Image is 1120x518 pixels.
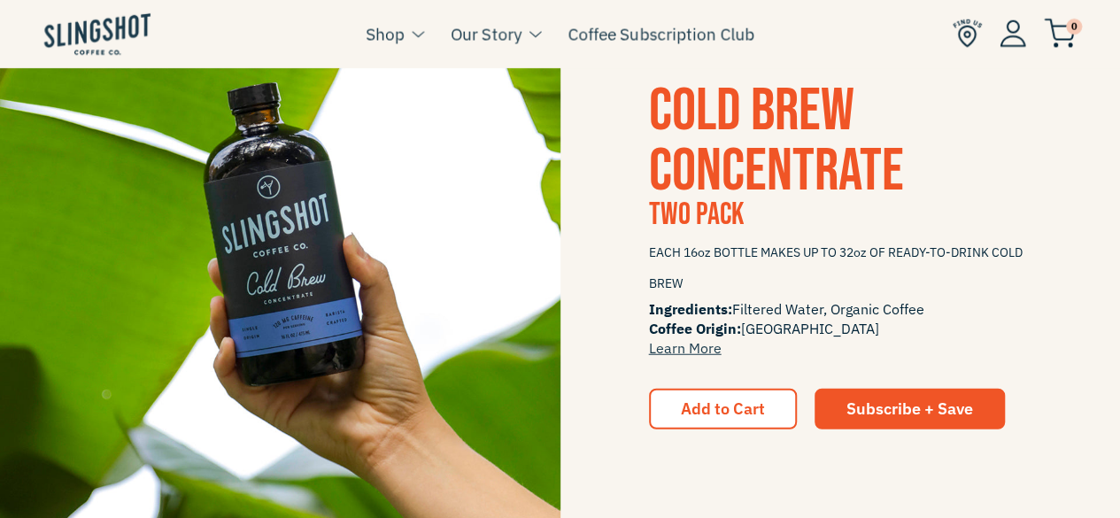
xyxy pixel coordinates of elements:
a: Our Story [451,20,521,47]
span: Filtered Water, Organic Coffee [GEOGRAPHIC_DATA] [649,299,1032,358]
img: Find Us [953,19,982,48]
span: Subscribe + Save [846,398,973,419]
a: COLD BREWCONCENTRATE [649,75,904,207]
a: Subscribe + Save [815,389,1005,429]
span: EACH 16oz BOTTLE MAKES UP TO 32oz OF READY-TO-DRINK COLD BREW [649,237,1032,299]
a: 0 [1044,23,1076,44]
a: Shop [366,20,405,47]
button: Add to Cart [649,389,797,429]
img: cart [1044,19,1076,48]
span: two pack [649,196,744,234]
span: COLD BREW CONCENTRATE [649,75,904,207]
a: Coffee Subscription Club [568,20,754,47]
a: Learn More [649,339,722,357]
img: Account [1000,19,1026,47]
span: 0 [1066,19,1082,35]
span: Coffee Origin: [649,320,741,337]
span: Ingredients: [649,300,732,318]
span: Add to Cart [681,398,765,419]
